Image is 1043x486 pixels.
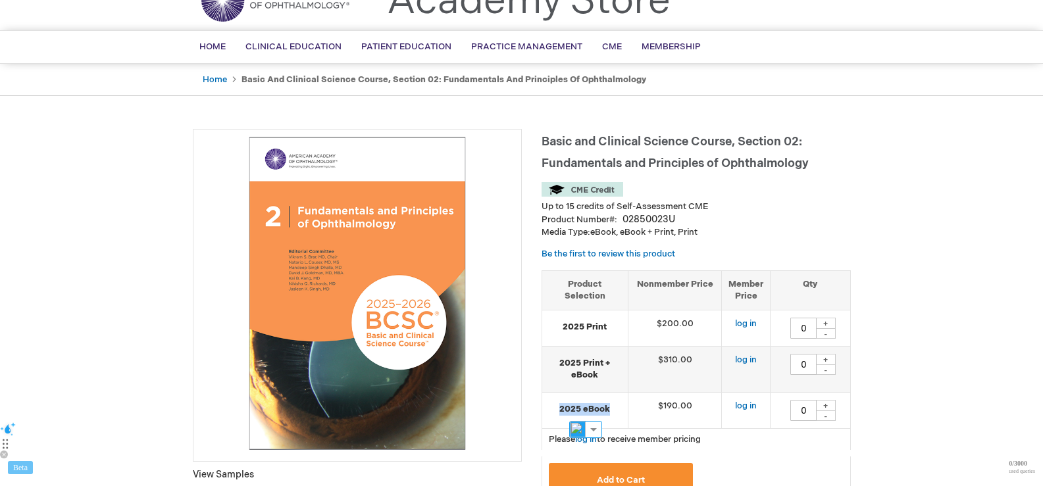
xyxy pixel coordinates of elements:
span: Please to receive member pricing [549,434,701,445]
div: - [816,410,836,421]
img: CME Credit [542,182,623,197]
p: eBook, eBook + Print, Print [542,226,851,239]
a: Be the first to review this product [542,249,675,259]
div: - [816,328,836,339]
a: log in [575,434,597,445]
div: + [816,354,836,365]
a: Home [203,74,227,85]
span: Home [199,41,226,52]
div: + [816,318,836,329]
td: $190.00 [628,392,722,428]
input: Qty [790,354,817,375]
th: Member Price [722,270,771,310]
span: Add to Cart [597,475,645,485]
th: Product Selection [542,270,628,310]
input: Qty [790,318,817,339]
td: $310.00 [628,346,722,392]
a: log in [735,318,757,329]
span: CME [602,41,622,52]
th: Nonmember Price [628,270,722,310]
div: - [816,364,836,375]
strong: 2025 Print + eBook [549,357,621,381]
div: + [816,400,836,411]
span: Clinical Education [245,41,342,52]
img: Basic and Clinical Science Course, Section 02: Fundamentals and Principles of Ophthalmology [200,136,515,450]
span: Patient Education [361,41,451,52]
a: log in [735,401,757,411]
strong: Media Type: [542,227,590,237]
p: View Samples [193,468,522,481]
li: Up to 15 credits of Self-Assessment CME [542,201,851,213]
td: $200.00 [628,310,722,346]
strong: Basic and Clinical Science Course, Section 02: Fundamentals and Principles of Ophthalmology [242,74,646,85]
span: Basic and Clinical Science Course, Section 02: Fundamentals and Principles of Ophthalmology [542,135,809,170]
span: Practice Management [471,41,582,52]
input: Qty [790,400,817,421]
strong: Product Number [542,214,617,225]
a: log in [735,354,757,365]
span: Membership [642,41,701,52]
th: Qty [771,270,850,310]
strong: 2025 Print [549,321,621,333]
strong: 2025 eBook [549,403,621,416]
div: 02850023U [623,213,675,226]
